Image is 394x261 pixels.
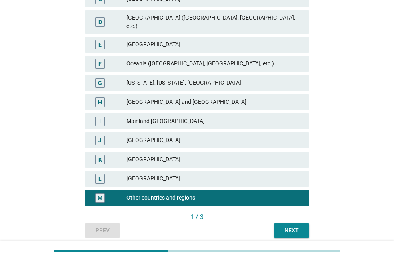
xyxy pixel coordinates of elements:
[126,117,303,126] div: Mainland [GEOGRAPHIC_DATA]
[126,193,303,203] div: Other countries and regions
[274,223,309,238] button: Next
[126,174,303,184] div: [GEOGRAPHIC_DATA]
[98,18,102,26] div: D
[126,136,303,145] div: [GEOGRAPHIC_DATA]
[126,97,303,107] div: [GEOGRAPHIC_DATA] and [GEOGRAPHIC_DATA]
[98,98,102,106] div: H
[98,155,102,164] div: K
[98,59,102,68] div: F
[98,194,102,202] div: M
[280,226,303,235] div: Next
[98,174,102,183] div: L
[98,40,102,49] div: E
[126,59,303,69] div: Oceania ([GEOGRAPHIC_DATA], [GEOGRAPHIC_DATA], etc.)
[126,78,303,88] div: [US_STATE], [US_STATE], [GEOGRAPHIC_DATA]
[98,136,102,144] div: J
[126,40,303,49] div: [GEOGRAPHIC_DATA]
[99,117,101,125] div: I
[126,14,303,30] div: [GEOGRAPHIC_DATA] ([GEOGRAPHIC_DATA], [GEOGRAPHIC_DATA], etc.)
[98,79,102,87] div: G
[85,212,309,222] div: 1 / 3
[126,155,303,164] div: [GEOGRAPHIC_DATA]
